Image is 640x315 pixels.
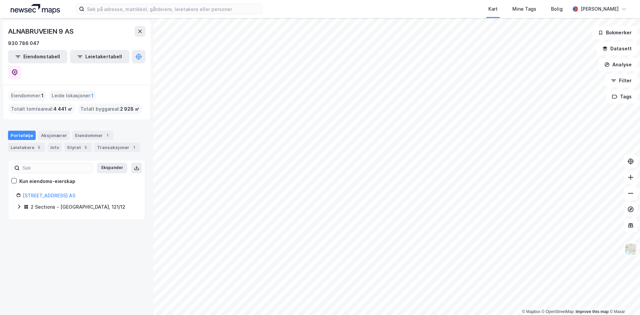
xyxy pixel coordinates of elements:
div: 5 [82,144,89,151]
div: 1 [104,132,111,139]
a: Mapbox [522,309,540,314]
div: 2 Sections - [GEOGRAPHIC_DATA], 121/12 [31,203,125,211]
button: Leietakertabell [70,50,129,63]
img: Z [624,243,637,256]
div: Transaksjoner [94,143,140,152]
div: Kontrollprogram for chat [607,283,640,315]
span: 2 928 ㎡ [120,105,139,113]
div: Kart [488,5,498,13]
div: Aksjonærer [38,131,70,140]
div: 5 [36,144,42,151]
span: 4 441 ㎡ [53,105,72,113]
div: 1 [131,144,137,151]
span: 1 [41,92,44,100]
img: logo.a4113a55bc3d86da70a041830d287a7e.svg [11,4,60,14]
div: Portefølje [8,131,36,140]
button: Bokmerker [592,26,637,39]
div: Eiendommer : [8,90,46,101]
input: Søk [20,163,93,173]
div: Kun eiendoms-eierskap [19,177,75,185]
div: ALNABRUVEIEN 9 AS [8,26,75,37]
button: Eiendomstabell [8,50,67,63]
div: Leietakere [8,143,45,152]
div: Info [48,143,62,152]
div: 930 786 047 [8,39,39,47]
div: Styret [64,143,92,152]
button: Analyse [599,58,637,71]
a: OpenStreetMap [542,309,574,314]
input: Søk på adresse, matrikkel, gårdeiere, leietakere eller personer [84,4,262,14]
div: Mine Tags [512,5,536,13]
a: [STREET_ADDRESS] AS [23,193,75,198]
button: Filter [605,74,637,87]
button: Ekspander [97,163,127,173]
iframe: Chat Widget [607,283,640,315]
button: Datasett [597,42,637,55]
a: Improve this map [576,309,609,314]
span: 1 [91,92,94,100]
div: Totalt tomteareal : [8,104,75,114]
div: Eiendommer [72,131,113,140]
button: Tags [606,90,637,103]
div: Totalt byggareal : [78,104,142,114]
div: Bolig [551,5,563,13]
div: [PERSON_NAME] [581,5,619,13]
div: Leide lokasjoner : [49,90,96,101]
